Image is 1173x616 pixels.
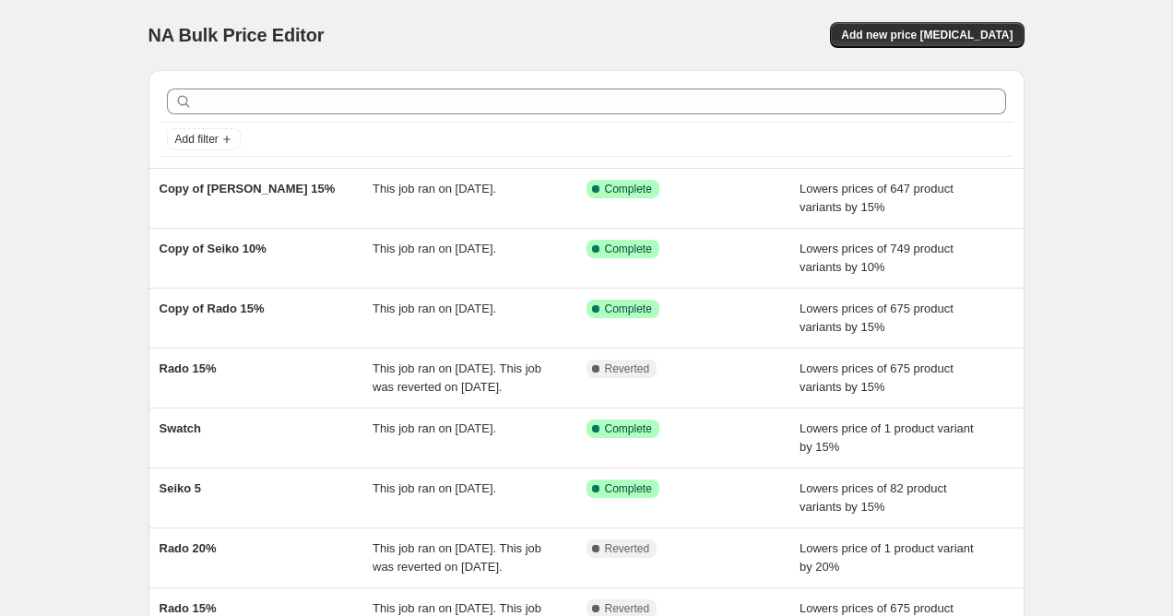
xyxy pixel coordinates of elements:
[605,541,650,556] span: Reverted
[148,25,325,45] span: NA Bulk Price Editor
[160,481,202,495] span: Seiko 5
[800,361,954,394] span: Lowers prices of 675 product variants by 15%
[373,302,496,315] span: This job ran on [DATE].
[605,601,650,616] span: Reverted
[373,481,496,495] span: This job ran on [DATE].
[175,132,219,147] span: Add filter
[605,242,652,256] span: Complete
[800,541,974,574] span: Lowers price of 1 product variant by 20%
[160,601,217,615] span: Rado 15%
[373,361,541,394] span: This job ran on [DATE]. This job was reverted on [DATE].
[160,302,265,315] span: Copy of Rado 15%
[800,182,954,214] span: Lowers prices of 647 product variants by 15%
[605,481,652,496] span: Complete
[160,361,217,375] span: Rado 15%
[605,182,652,196] span: Complete
[373,182,496,195] span: This job ran on [DATE].
[160,421,202,435] span: Swatch
[373,541,541,574] span: This job ran on [DATE]. This job was reverted on [DATE].
[373,242,496,255] span: This job ran on [DATE].
[841,28,1013,42] span: Add new price [MEDICAL_DATA]
[800,421,974,454] span: Lowers price of 1 product variant by 15%
[800,302,954,334] span: Lowers prices of 675 product variants by 15%
[160,541,217,555] span: Rado 20%
[605,421,652,436] span: Complete
[167,128,241,150] button: Add filter
[373,421,496,435] span: This job ran on [DATE].
[160,242,267,255] span: Copy of Seiko 10%
[160,182,336,195] span: Copy of [PERSON_NAME] 15%
[830,22,1024,48] button: Add new price [MEDICAL_DATA]
[605,361,650,376] span: Reverted
[800,481,947,514] span: Lowers prices of 82 product variants by 15%
[800,242,954,274] span: Lowers prices of 749 product variants by 10%
[605,302,652,316] span: Complete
